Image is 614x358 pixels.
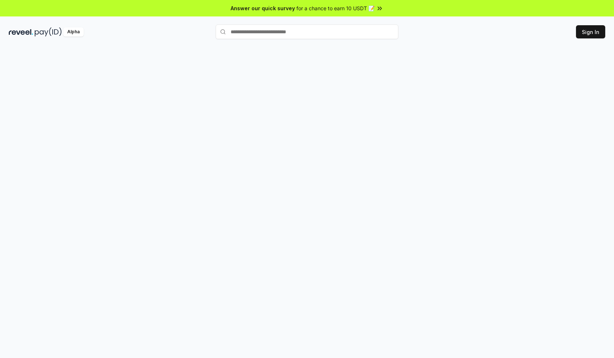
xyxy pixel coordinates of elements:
[63,27,84,37] div: Alpha
[231,4,295,12] span: Answer our quick survey
[9,27,33,37] img: reveel_dark
[296,4,375,12] span: for a chance to earn 10 USDT 📝
[35,27,62,37] img: pay_id
[576,25,605,38] button: Sign In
